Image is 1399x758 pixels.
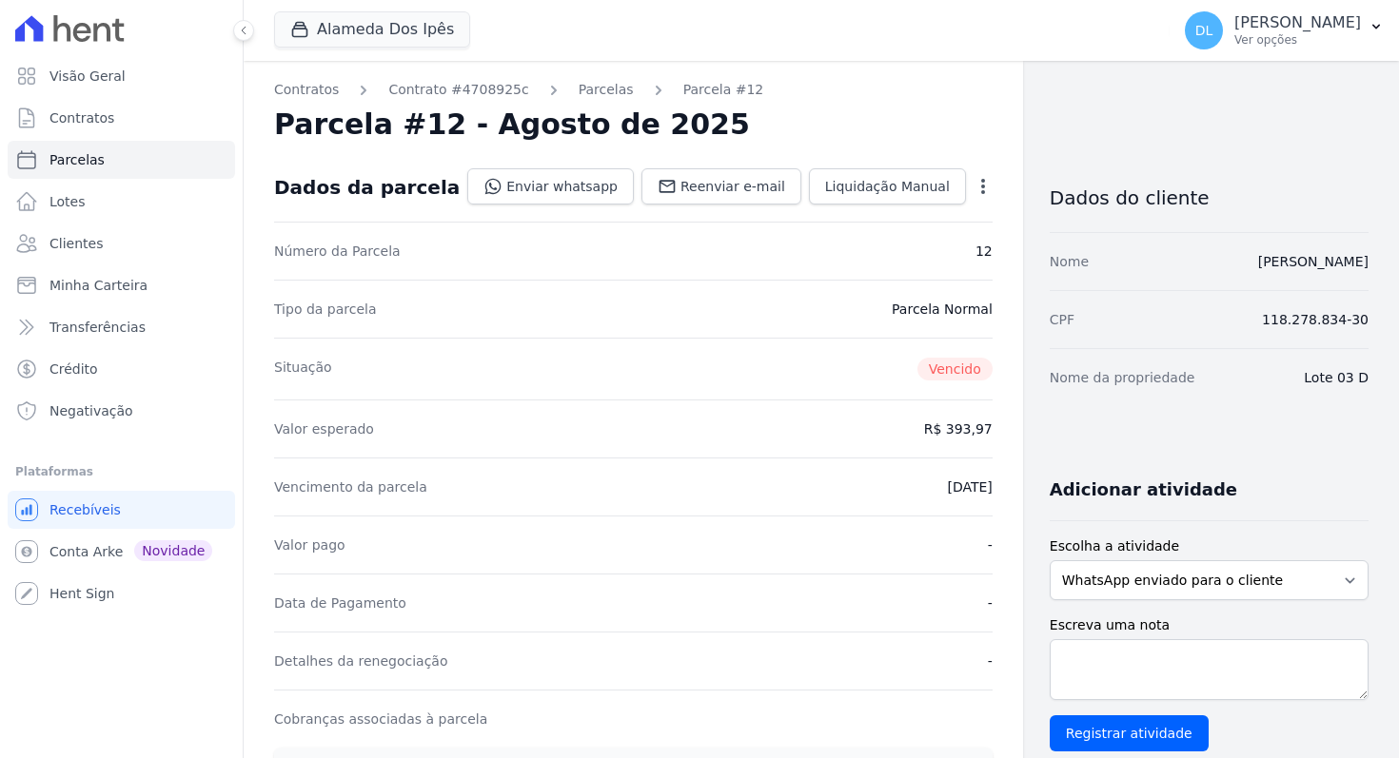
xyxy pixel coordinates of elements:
[274,300,377,319] dt: Tipo da parcela
[1050,715,1209,751] input: Registrar atividade
[49,192,86,211] span: Lotes
[988,651,993,671] dd: -
[49,234,103,253] span: Clientes
[49,360,98,379] span: Crédito
[8,141,235,179] a: Parcelas
[274,242,401,261] dt: Número da Parcela
[8,308,235,346] a: Transferências
[49,584,115,603] span: Hent Sign
[1050,368,1195,387] dt: Nome da propriedade
[8,392,235,430] a: Negativação
[274,477,427,496] dt: Vencimento da parcela
[825,177,950,196] span: Liquidação Manual
[1262,310,1369,329] dd: 118.278.834-30
[1050,536,1369,556] label: Escolha a atividade
[274,80,339,100] a: Contratos
[892,300,993,319] dd: Parcela Normal
[988,535,993,554] dd: -
[274,176,460,199] div: Dados da parcela
[274,107,750,142] h2: Parcela #12 - Agosto de 2025
[1050,186,1369,209] h3: Dados do cliente
[8,57,235,95] a: Visão Geral
[924,419,993,438] dd: R$ 393,97
[641,168,801,204] a: Reenviar e-mail
[274,535,345,554] dt: Valor pago
[467,168,634,204] a: Enviar whatsapp
[975,242,993,261] dd: 12
[1234,32,1361,48] p: Ver opções
[49,67,126,86] span: Visão Geral
[1195,24,1213,37] span: DL
[274,419,374,438] dt: Valor esperado
[8,99,235,137] a: Contratos
[1050,252,1089,271] dt: Nome
[1170,4,1399,57] button: DL [PERSON_NAME] Ver opções
[809,168,966,204] a: Liquidação Manual
[680,177,785,196] span: Reenviar e-mail
[8,224,235,262] a: Clientes
[1050,310,1074,329] dt: CPF
[274,651,448,671] dt: Detalhes da renegociação
[49,276,148,295] span: Minha Carteira
[49,500,121,519] span: Recebíveis
[15,460,227,483] div: Plataformas
[49,542,123,561] span: Conta Arke
[8,350,235,388] a: Crédito
[134,540,212,561] span: Novidade
[274,80,993,100] nav: Breadcrumb
[274,593,406,612] dt: Data de Pagamento
[388,80,528,100] a: Contrato #4708925c
[683,80,764,100] a: Parcela #12
[579,80,634,100] a: Parcelas
[8,183,235,221] a: Lotes
[8,533,235,571] a: Conta Arke Novidade
[988,593,993,612] dd: -
[49,401,133,420] span: Negativação
[8,266,235,304] a: Minha Carteira
[8,574,235,612] a: Hent Sign
[917,358,993,380] span: Vencido
[1234,13,1361,32] p: [PERSON_NAME]
[1050,615,1369,635] label: Escreva uma nota
[1050,478,1237,501] h3: Adicionar atividade
[1304,368,1369,387] dd: Lote 03 D
[8,491,235,529] a: Recebíveis
[49,108,114,127] span: Contratos
[1258,254,1369,269] a: [PERSON_NAME]
[49,150,105,169] span: Parcelas
[49,318,146,337] span: Transferências
[274,358,332,380] dt: Situação
[274,709,487,729] dt: Cobranças associadas à parcela
[274,11,470,48] button: Alameda Dos Ipês
[947,477,992,496] dd: [DATE]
